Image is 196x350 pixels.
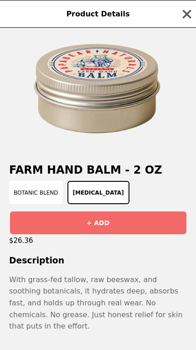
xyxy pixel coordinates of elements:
[9,181,63,204] button: Botanic Blend
[31,20,165,154] img: Menthol
[66,10,129,18] span: Product Details
[9,274,187,332] p: With grass-fed tallow, raw beeswax, and soothing botanicals, it hydrates deep, absorbs fast, and ...
[67,181,129,204] button: [MEDICAL_DATA]
[10,211,186,234] button: + ADD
